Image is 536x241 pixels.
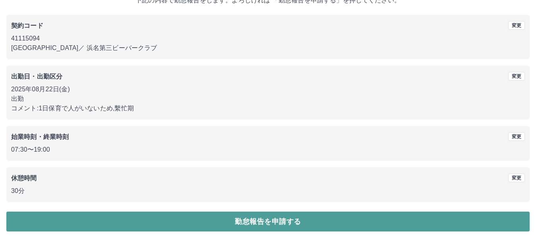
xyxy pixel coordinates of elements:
[11,175,37,181] b: 休憩時間
[11,43,525,53] p: [GEOGRAPHIC_DATA] ／ 浜名第三ビーバークラブ
[11,85,525,94] p: 2025年08月22日(金)
[11,145,525,154] p: 07:30 〜 19:00
[11,22,43,29] b: 契約コード
[11,133,69,140] b: 始業時刻・終業時刻
[11,34,525,43] p: 41115094
[508,132,525,141] button: 変更
[11,94,525,104] p: 出勤
[11,104,525,113] p: コメント: 1日保育で人がいないため,繫忙期
[508,174,525,182] button: 変更
[508,72,525,81] button: 変更
[11,186,525,196] p: 30分
[11,73,62,80] b: 出勤日・出勤区分
[508,21,525,30] button: 変更
[6,212,530,231] button: 勤怠報告を申請する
